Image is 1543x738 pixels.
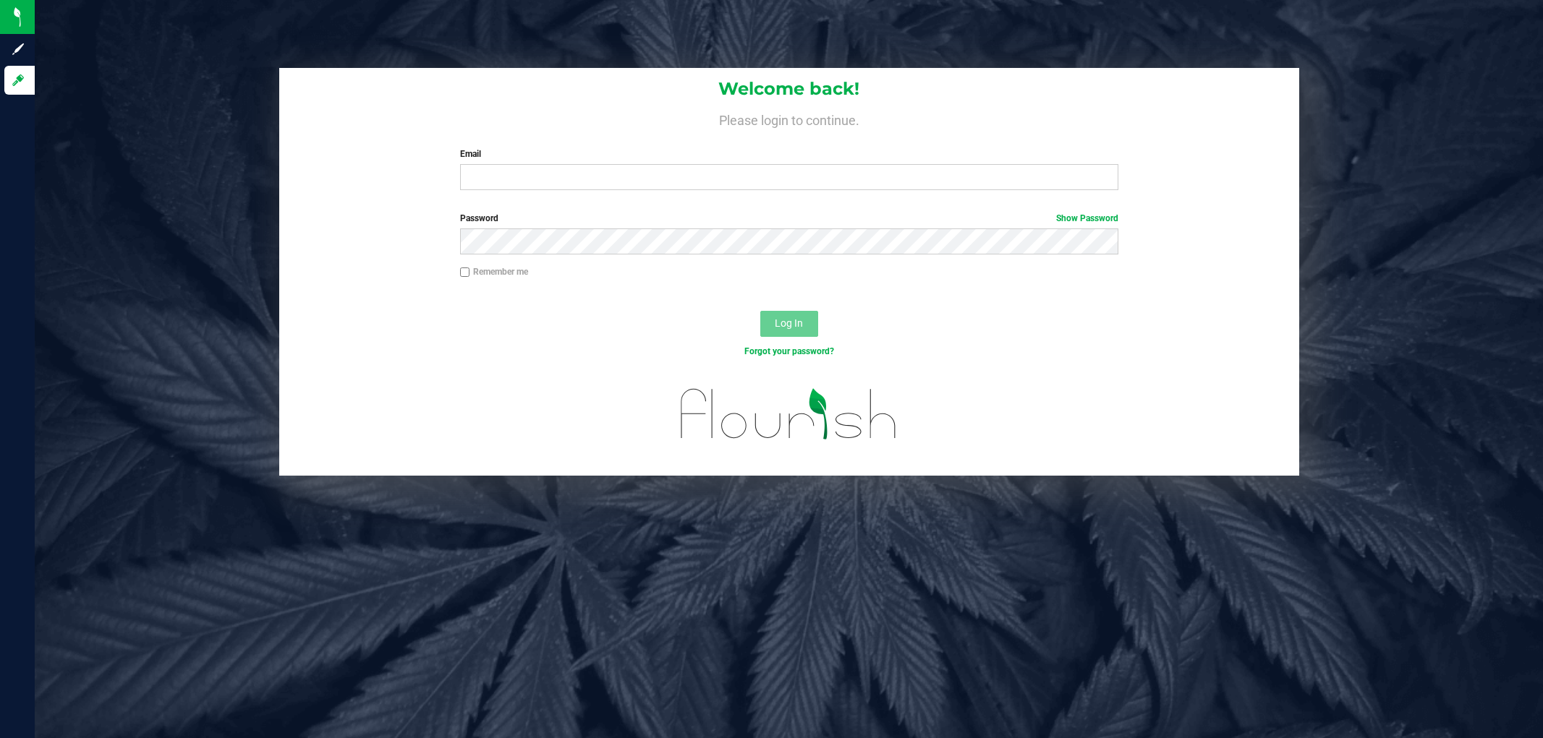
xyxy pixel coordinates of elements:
[460,213,498,223] span: Password
[460,267,470,278] input: Remember me
[460,147,1118,160] label: Email
[775,317,803,329] span: Log In
[760,311,818,337] button: Log In
[11,42,25,56] inline-svg: Sign up
[1056,213,1118,223] a: Show Password
[11,73,25,87] inline-svg: Log in
[279,80,1299,98] h1: Welcome back!
[744,346,834,356] a: Forgot your password?
[460,265,528,278] label: Remember me
[279,110,1299,127] h4: Please login to continue.
[661,373,917,455] img: flourish_logo.svg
